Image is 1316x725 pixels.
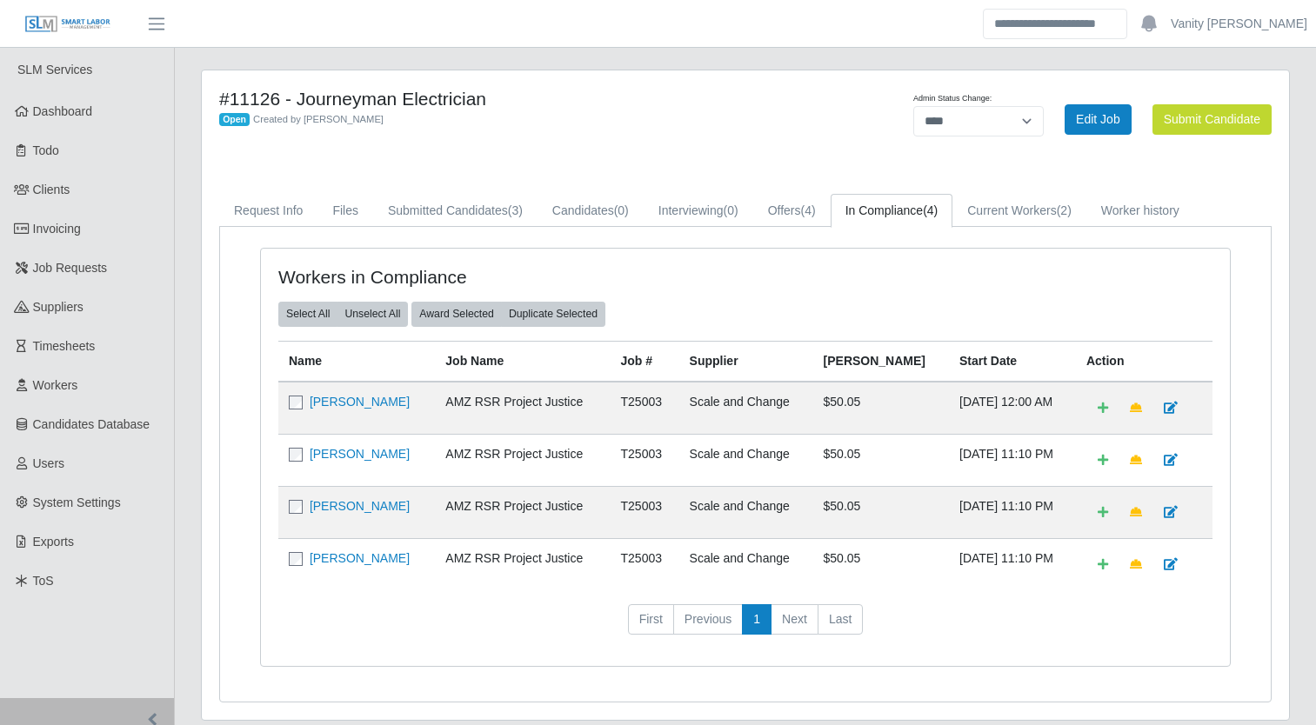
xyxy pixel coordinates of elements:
[611,434,679,486] td: T25003
[983,9,1127,39] input: Search
[435,434,610,486] td: AMZ RSR Project Justice
[831,194,953,228] a: In Compliance
[33,574,54,588] span: ToS
[219,194,317,228] a: Request Info
[278,302,337,326] button: Select All
[373,194,538,228] a: Submitted Candidates
[1119,445,1153,476] a: Make Team Lead
[219,113,250,127] span: Open
[913,93,992,105] label: Admin Status Change:
[949,486,1076,538] td: [DATE] 11:10 PM
[310,447,410,461] a: [PERSON_NAME]
[1086,194,1194,228] a: Worker history
[611,486,679,538] td: T25003
[753,194,831,228] a: Offers
[33,183,70,196] span: Clients
[278,266,652,288] h4: Workers in Compliance
[923,203,938,217] span: (4)
[801,203,816,217] span: (4)
[1057,203,1072,217] span: (2)
[724,203,738,217] span: (0)
[611,382,679,435] td: T25003
[813,486,949,538] td: $50.05
[508,203,523,217] span: (3)
[17,63,92,76] span: SLM Services
[1076,341,1212,382] th: Action
[33,339,96,353] span: Timesheets
[1119,393,1153,423] a: Make Team Lead
[679,538,813,590] td: Scale and Change
[949,538,1076,590] td: [DATE] 11:10 PM
[1086,393,1119,423] a: Add Default Cost Code
[679,382,813,435] td: Scale and Change
[33,456,65,470] span: Users
[310,551,410,565] a: [PERSON_NAME]
[742,604,772,635] a: 1
[310,499,410,513] a: [PERSON_NAME]
[33,496,121,509] span: System Settings
[33,535,74,549] span: Exports
[278,341,435,382] th: Name
[813,538,949,590] td: $50.05
[219,88,822,110] h4: #11126 - Journeyman Electrician
[411,302,605,326] div: bulk actions
[1119,549,1153,580] a: Make Team Lead
[1086,445,1119,476] a: Add Default Cost Code
[614,203,629,217] span: (0)
[1152,104,1272,135] button: Submit Candidate
[813,382,949,435] td: $50.05
[278,604,1212,649] nav: pagination
[679,486,813,538] td: Scale and Change
[501,302,605,326] button: Duplicate Selected
[310,395,410,409] a: [PERSON_NAME]
[1171,15,1307,33] a: Vanity [PERSON_NAME]
[813,434,949,486] td: $50.05
[949,382,1076,435] td: [DATE] 12:00 AM
[33,222,81,236] span: Invoicing
[1086,549,1119,580] a: Add Default Cost Code
[611,538,679,590] td: T25003
[679,341,813,382] th: Supplier
[33,143,59,157] span: Todo
[1086,497,1119,528] a: Add Default Cost Code
[411,302,502,326] button: Award Selected
[33,300,84,314] span: Suppliers
[33,261,108,275] span: Job Requests
[952,194,1086,228] a: Current Workers
[679,434,813,486] td: Scale and Change
[949,434,1076,486] td: [DATE] 11:10 PM
[33,104,93,118] span: Dashboard
[1119,497,1153,528] a: Make Team Lead
[435,382,610,435] td: AMZ RSR Project Justice
[317,194,373,228] a: Files
[435,341,610,382] th: Job Name
[435,538,610,590] td: AMZ RSR Project Justice
[1065,104,1132,135] a: Edit Job
[538,194,644,228] a: Candidates
[24,15,111,34] img: SLM Logo
[253,114,384,124] span: Created by [PERSON_NAME]
[33,378,78,392] span: Workers
[33,417,150,431] span: Candidates Database
[611,341,679,382] th: Job #
[813,341,949,382] th: [PERSON_NAME]
[644,194,753,228] a: Interviewing
[278,302,408,326] div: bulk actions
[949,341,1076,382] th: Start Date
[435,486,610,538] td: AMZ RSR Project Justice
[337,302,408,326] button: Unselect All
